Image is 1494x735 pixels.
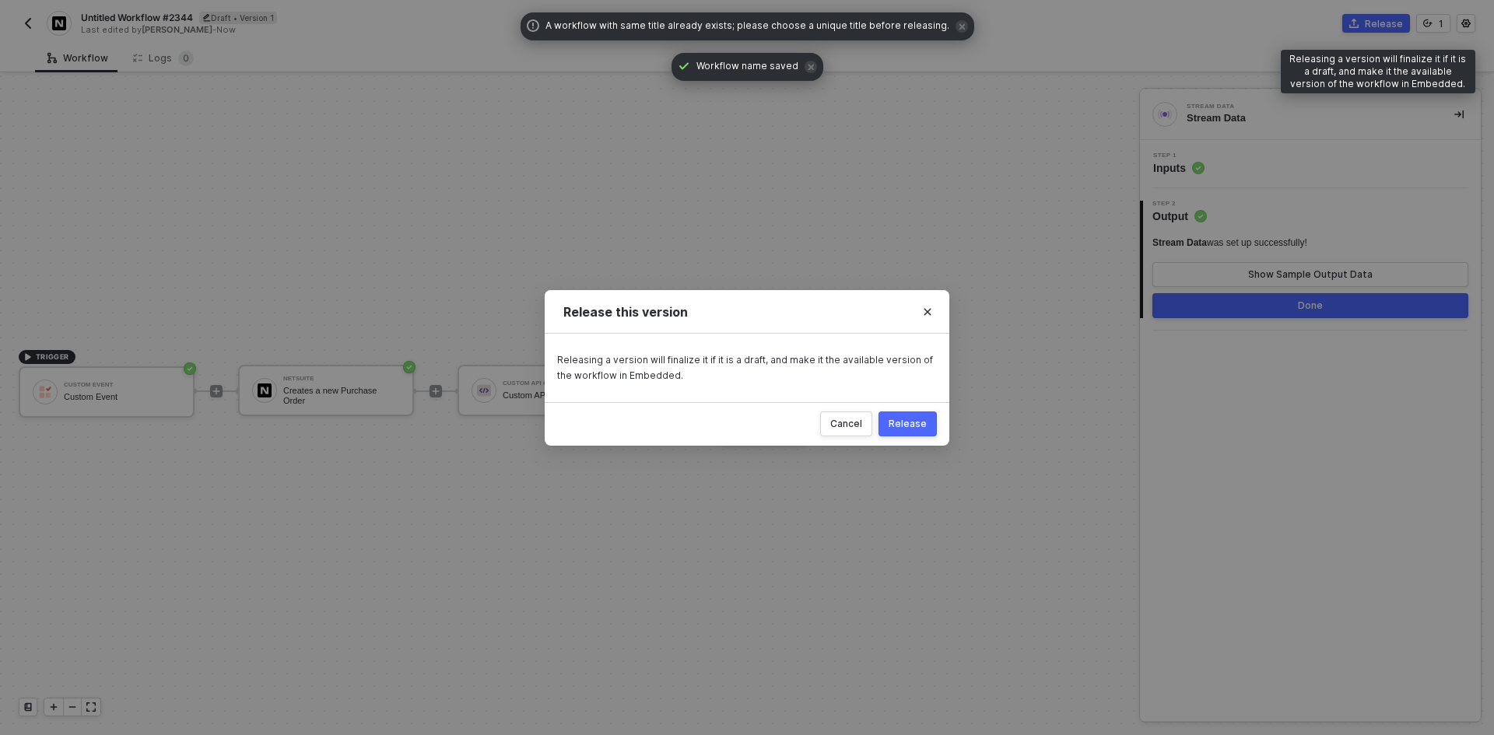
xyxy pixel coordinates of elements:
[678,60,690,72] span: icon-check
[889,418,927,430] div: Release
[1153,152,1205,159] span: Step 1
[64,382,181,388] div: Custom Event
[1152,208,1207,224] span: Output
[178,51,194,66] sup: 0
[81,11,193,24] span: Untitled Workflow #2344
[1187,103,1420,110] div: Stream Data
[1152,262,1468,287] button: Show Sample Output Data
[258,383,272,397] img: icon
[830,418,862,430] div: Cancel
[212,387,221,396] span: icon-play
[1140,152,1481,176] div: Step 1Inputs
[22,17,34,30] img: back
[527,19,539,32] span: icon-exclamation
[1152,201,1207,207] span: Step 2
[81,24,745,36] div: Last edited by - Now
[820,411,872,436] button: Cancel
[477,383,491,397] img: icon
[19,14,37,33] button: back
[1342,14,1410,33] button: Release
[1187,111,1429,125] div: Stream Data
[1152,236,1307,250] div: was set up successfully!
[1416,14,1450,33] button: 1
[1461,19,1471,28] span: icon-settings
[64,392,181,402] div: Custom Event
[68,702,77,712] span: icon-minus
[142,24,212,35] span: [PERSON_NAME]
[1152,293,1468,318] button: Done
[52,16,65,30] img: integration-icon
[1248,268,1373,281] div: Show Sample Output Data
[133,51,194,66] div: Logs
[403,361,416,373] span: icon-success-page
[503,380,619,387] div: Custom API Call
[36,351,69,363] span: TRIGGER
[1153,160,1205,176] span: Inputs
[199,12,277,24] div: Draft • Version 1
[283,386,400,405] div: Creates a new Purchase Order
[1423,19,1433,28] span: icon-versioning
[1298,299,1323,312] div: Done
[696,59,798,75] span: Workflow name saved
[906,290,949,334] button: Close
[23,352,33,362] span: icon-play
[47,52,108,65] div: Workflow
[283,376,400,382] div: NetSuite
[202,13,211,22] span: icon-edit
[431,387,440,396] span: icon-play
[1140,201,1481,318] div: Step 2Output Stream Datawas set up successfully!Show Sample Output DataDone
[38,385,52,399] img: icon
[1158,107,1172,121] img: integration-icon
[1365,17,1403,30] div: Release
[1439,17,1443,30] div: 1
[805,61,817,73] span: icon-close
[1349,19,1359,28] span: icon-commerce
[1152,237,1207,248] span: Stream Data
[49,702,58,712] span: icon-play
[86,702,96,712] span: icon-expand
[1454,110,1464,119] span: icon-collapse-right
[503,390,619,401] div: Custom API Call
[956,20,968,33] span: icon-close
[545,19,949,34] span: A workflow with same title already exists; please choose a unique title before releasing.
[184,362,196,375] span: icon-success-page
[557,352,937,383] div: Releasing a version will finalize it if it is a draft, and make it the available version of the w...
[1281,50,1475,93] div: Releasing a version will finalize it if it is a draft, and make it the available version of the w...
[879,411,937,436] button: Release
[563,303,931,320] div: Release this version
